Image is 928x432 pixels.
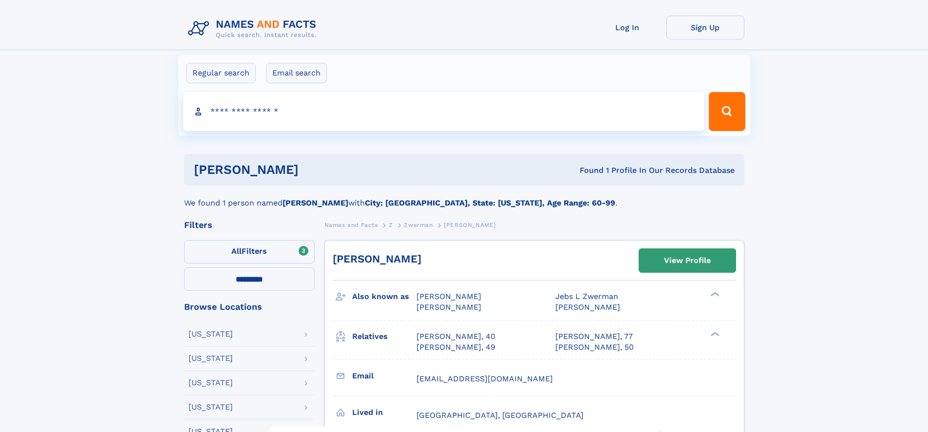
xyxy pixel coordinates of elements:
[708,331,720,337] div: ❯
[404,222,433,228] span: Zwerman
[352,288,417,305] h3: Also known as
[352,368,417,384] h3: Email
[186,63,256,83] label: Regular search
[389,219,393,231] a: Z
[184,16,324,42] img: Logo Names and Facts
[417,411,584,420] span: [GEOGRAPHIC_DATA], [GEOGRAPHIC_DATA]
[352,328,417,345] h3: Relatives
[183,92,705,131] input: search input
[417,302,481,312] span: [PERSON_NAME]
[189,330,233,338] div: [US_STATE]
[439,165,735,176] div: Found 1 Profile In Our Records Database
[184,186,744,209] div: We found 1 person named with .
[555,331,633,342] a: [PERSON_NAME], 77
[417,292,481,301] span: [PERSON_NAME]
[189,379,233,387] div: [US_STATE]
[194,164,439,176] h1: [PERSON_NAME]
[555,342,634,353] a: [PERSON_NAME], 50
[708,291,720,298] div: ❯
[352,404,417,421] h3: Lived in
[365,198,615,207] b: City: [GEOGRAPHIC_DATA], State: [US_STATE], Age Range: 60-99
[639,249,736,272] a: View Profile
[664,249,711,272] div: View Profile
[189,403,233,411] div: [US_STATE]
[389,222,393,228] span: Z
[417,374,553,383] span: [EMAIL_ADDRESS][DOMAIN_NAME]
[266,63,327,83] label: Email search
[417,342,495,353] a: [PERSON_NAME], 49
[666,16,744,39] a: Sign Up
[184,221,315,229] div: Filters
[417,331,495,342] a: [PERSON_NAME], 40
[333,253,421,265] a: [PERSON_NAME]
[555,292,618,301] span: Jebs L Zwerman
[184,302,315,311] div: Browse Locations
[709,92,745,131] button: Search Button
[189,355,233,362] div: [US_STATE]
[231,246,242,256] span: All
[444,222,496,228] span: [PERSON_NAME]
[184,240,315,263] label: Filters
[588,16,666,39] a: Log In
[555,302,620,312] span: [PERSON_NAME]
[283,198,348,207] b: [PERSON_NAME]
[324,219,378,231] a: Names and Facts
[404,219,433,231] a: Zwerman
